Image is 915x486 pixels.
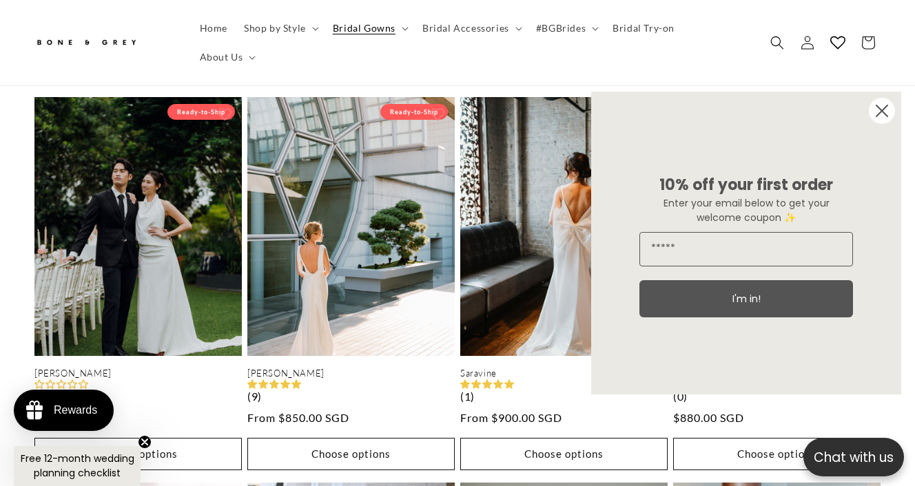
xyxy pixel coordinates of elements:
button: Add to wishlist [211,101,238,128]
a: [PERSON_NAME] [247,368,455,379]
div: Free 12-month wedding planning checklistClose teaser [14,446,141,486]
img: Bone and Grey Bridal [34,32,138,54]
summary: #BGBrides [528,14,604,43]
button: Choose options [34,438,242,470]
summary: Shop by Style [236,14,325,43]
span: Bridal Gowns [333,22,395,34]
span: Enter your email below to get your welcome coupon ✨ [664,196,830,224]
a: Bridal Try-on [604,14,683,43]
span: Free 12-month wedding planning checklist [21,452,134,480]
a: [PERSON_NAME] [34,368,242,379]
button: Close teaser [138,435,152,449]
button: Add to wishlist [424,101,451,128]
button: Open chatbox [803,438,904,476]
button: Choose options [460,438,668,470]
button: Close dialog [868,97,896,125]
span: Shop by Style [244,22,306,34]
span: #BGBrides [536,22,586,34]
a: Bone and Grey Bridal [30,26,178,59]
span: Bridal Accessories [422,22,509,34]
summary: Bridal Gowns [325,14,414,43]
summary: Search [762,28,792,58]
span: Bridal Try-on [613,22,675,34]
summary: About Us [192,43,262,72]
button: Choose options [673,438,881,470]
span: Home [200,22,227,34]
p: Chat with us [803,447,904,467]
summary: Bridal Accessories [414,14,528,43]
span: About Us [200,51,243,63]
div: FLYOUT Form [577,78,915,408]
button: I'm in! [639,280,853,317]
a: Saravine [460,368,668,379]
div: Rewards [54,404,97,416]
span: 10% off your first order [659,174,833,196]
button: Choose options [247,438,455,470]
a: Home [192,14,236,43]
input: Email [639,232,853,266]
